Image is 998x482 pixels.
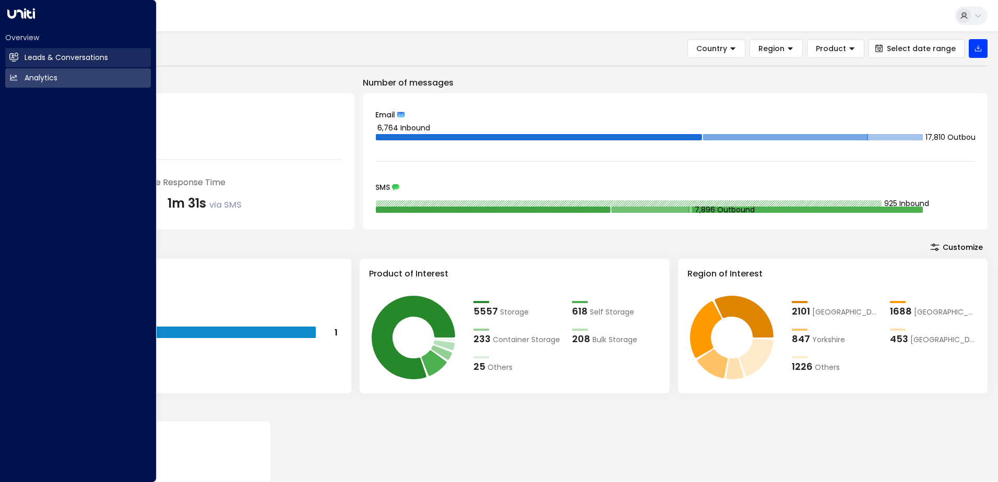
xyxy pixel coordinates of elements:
[572,304,660,318] div: 618Self Storage
[869,39,965,58] button: Select date range
[807,39,864,58] button: Product
[473,332,562,346] div: 233Container Storage
[815,362,840,373] span: Others
[816,44,846,53] span: Product
[54,176,342,189] div: [PERSON_NAME] Average Response Time
[375,111,395,118] span: Email
[590,307,634,318] span: Self Storage
[687,39,745,58] button: Country
[168,194,242,213] div: 1m 31s
[377,123,430,133] tspan: 6,764 Inbound
[473,359,562,373] div: 25Others
[812,307,880,318] span: London
[750,39,803,58] button: Region
[493,334,560,345] span: Container Storage
[42,404,988,416] p: Conversion Metrics
[572,304,588,318] div: 618
[572,332,660,346] div: 208Bulk Storage
[792,332,880,346] div: 847Yorkshire
[792,304,880,318] div: 2101London
[695,204,755,215] tspan: 7,896 Outbound
[696,44,727,53] span: Country
[335,327,338,339] tspan: 1
[592,334,637,345] span: Bulk Storage
[792,304,810,318] div: 2101
[890,332,908,346] div: 453
[51,268,342,280] h3: Range of Team Size
[375,184,975,191] div: SMS
[572,332,590,346] div: 208
[473,304,562,318] div: 5557Storage
[887,44,956,53] span: Select date range
[5,32,151,43] h2: Overview
[925,240,988,255] button: Customize
[209,199,242,211] span: via SMS
[890,304,912,318] div: 1688
[812,334,845,345] span: Yorkshire
[890,332,978,346] div: 453Shropshire
[687,268,978,280] h3: Region of Interest
[890,304,978,318] div: 1688Birmingham
[42,77,354,89] p: Engagement Metrics
[473,332,491,346] div: 233
[473,359,485,373] div: 25
[792,332,810,346] div: 847
[473,304,498,318] div: 5557
[792,359,880,373] div: 1226Others
[369,268,660,280] h3: Product of Interest
[488,362,513,373] span: Others
[5,48,151,67] a: Leads & Conversations
[25,52,108,63] h2: Leads & Conversations
[884,198,929,209] tspan: 925 Inbound
[54,106,342,118] div: Number of Inquiries
[363,77,988,89] p: Number of messages
[914,307,978,318] span: Birmingham
[792,359,813,373] div: 1226
[500,307,529,318] span: Storage
[925,132,985,142] tspan: 17,810 Outbound
[25,73,57,83] h2: Analytics
[758,44,785,53] span: Region
[5,68,151,88] a: Analytics
[910,334,978,345] span: Shropshire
